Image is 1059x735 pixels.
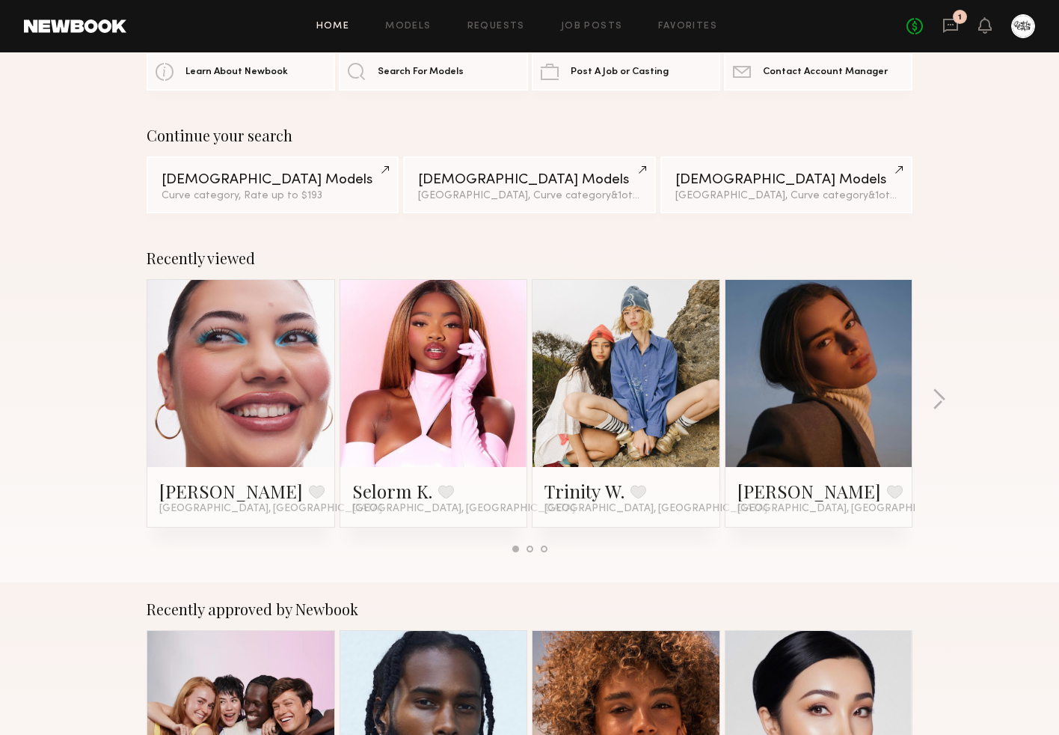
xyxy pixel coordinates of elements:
span: Search For Models [378,67,464,77]
a: [DEMOGRAPHIC_DATA] Models[GEOGRAPHIC_DATA], Curve category&1other filter [403,156,655,213]
span: Contact Account Manager [763,67,888,77]
div: Recently viewed [147,249,912,267]
div: Continue your search [147,126,912,144]
a: Models [385,22,431,31]
a: Favorites [658,22,717,31]
a: Requests [467,22,525,31]
span: & 1 other filter [868,191,933,201]
div: Recently approved by Newbook [147,600,912,618]
div: [DEMOGRAPHIC_DATA] Models [675,173,897,187]
a: [PERSON_NAME] [159,479,303,503]
span: [GEOGRAPHIC_DATA], [GEOGRAPHIC_DATA] [544,503,767,515]
span: [GEOGRAPHIC_DATA], [GEOGRAPHIC_DATA] [737,503,960,515]
span: Post A Job or Casting [571,67,669,77]
a: Search For Models [339,53,527,91]
div: 1 [958,13,962,22]
span: [GEOGRAPHIC_DATA], [GEOGRAPHIC_DATA] [352,503,575,515]
a: [DEMOGRAPHIC_DATA] Models[GEOGRAPHIC_DATA], Curve category&1other filter [660,156,912,213]
div: [GEOGRAPHIC_DATA], Curve category [675,191,897,201]
div: [GEOGRAPHIC_DATA], Curve category [418,191,640,201]
div: [DEMOGRAPHIC_DATA] Models [162,173,384,187]
div: [DEMOGRAPHIC_DATA] Models [418,173,640,187]
span: & 1 other filter [611,191,675,201]
div: Curve category, Rate up to $193 [162,191,384,201]
a: Contact Account Manager [724,53,912,91]
span: Learn About Newbook [185,67,288,77]
a: Post A Job or Casting [532,53,720,91]
a: 1 [942,17,959,36]
span: [GEOGRAPHIC_DATA], [GEOGRAPHIC_DATA] [159,503,382,515]
a: [DEMOGRAPHIC_DATA] ModelsCurve category, Rate up to $193 [147,156,399,213]
a: [PERSON_NAME] [737,479,881,503]
a: Learn About Newbook [147,53,335,91]
a: Job Posts [561,22,623,31]
a: Trinity W. [544,479,624,503]
a: Home [316,22,350,31]
a: Selorm K. [352,479,432,503]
